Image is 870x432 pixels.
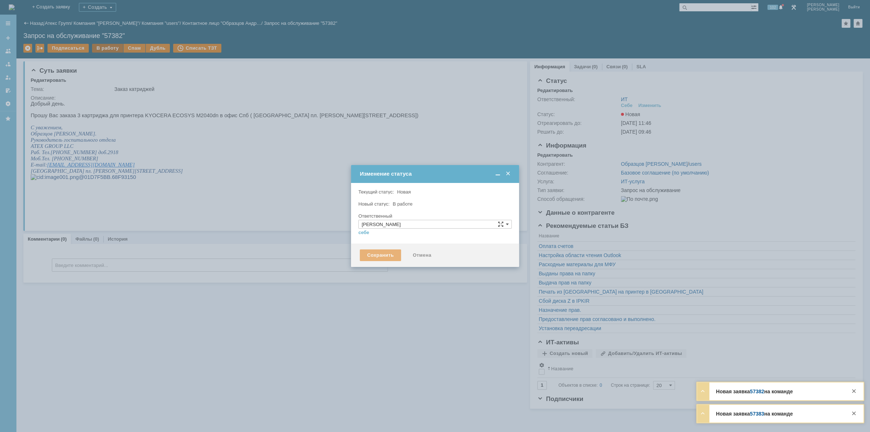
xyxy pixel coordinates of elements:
[498,221,504,227] span: Сложная форма
[16,61,104,67] a: [EMAIL_ADDRESS][DOMAIN_NAME]
[698,409,707,418] div: Развернуть
[850,409,858,418] div: Закрыть
[750,389,764,394] a: 57382
[850,387,858,395] div: Закрыть
[10,55,11,61] span: .
[504,171,512,177] span: Закрыть
[358,214,510,218] div: Ответственный
[716,411,793,417] strong: Новая заявка на команде
[698,387,707,395] div: Развернуть
[358,201,390,207] label: Новый статус:
[358,189,394,195] label: Текущий статус:
[358,230,369,236] a: себе
[716,389,793,394] strong: Новая заявка на команде
[360,171,512,177] div: Изменение статуса
[18,55,67,61] span: . [PHONE_NUMBER]
[393,201,412,207] span: В работе
[397,189,411,195] span: Новая
[494,171,501,177] span: Свернуть (Ctrl + M)
[750,411,764,417] a: 57383
[11,55,18,61] span: Тел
